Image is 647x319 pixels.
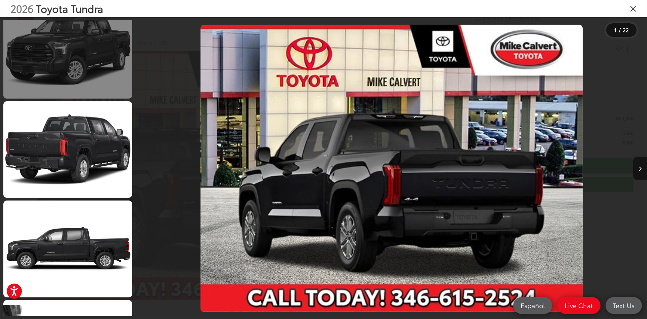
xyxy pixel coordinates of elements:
span: 1 [614,26,617,33]
a: Text Us [606,297,642,314]
span: / [618,28,621,32]
img: 2026 Toyota Tundra SR5 [2,200,133,298]
button: Next image [633,157,647,180]
span: Español [517,301,548,310]
div: 2026 Toyota Tundra SR5 0 [136,25,647,312]
span: Toyota Tundra [36,1,103,16]
a: Live Chat [557,297,600,314]
img: 2026 Toyota Tundra SR5 [201,25,583,312]
span: Live Chat [561,301,596,310]
span: 2026 [10,1,33,16]
a: Español [513,297,552,314]
i: Close gallery [630,4,637,13]
span: Text Us [610,301,638,310]
span: 22 [623,26,629,33]
img: 2026 Toyota Tundra SR5 [2,100,133,199]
